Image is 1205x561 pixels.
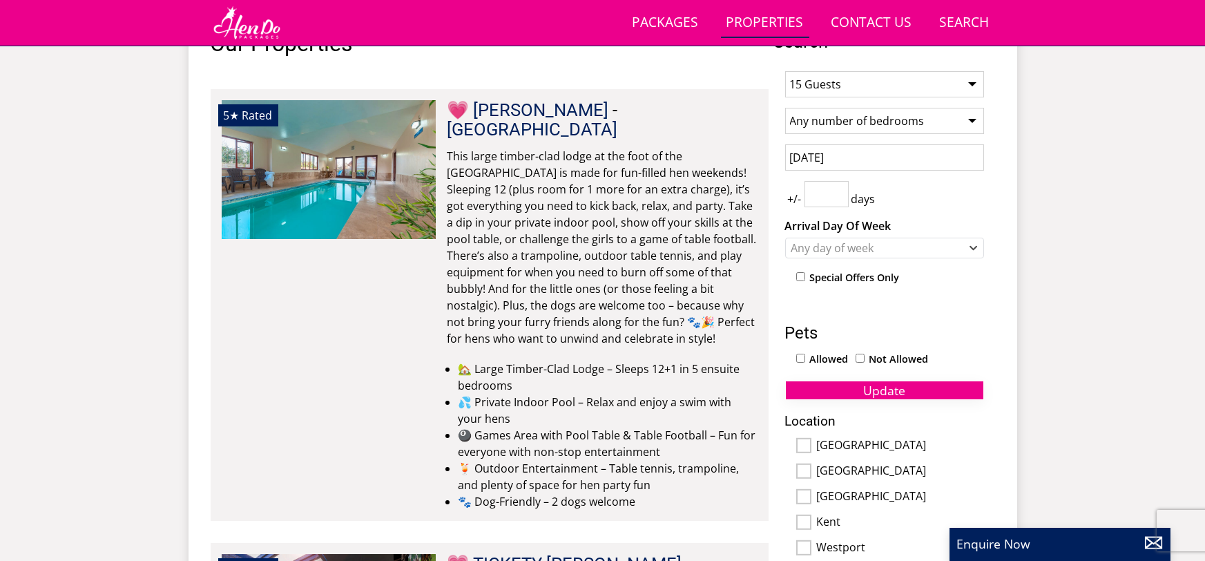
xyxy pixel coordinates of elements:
[785,144,984,171] input: Arrival Date
[810,352,849,367] label: Allowed
[627,8,704,39] a: Packages
[934,8,995,39] a: Search
[785,414,984,428] h3: Location
[774,32,995,51] span: Search
[785,238,984,258] div: Combobox
[224,108,240,123] span: 💗 THORNCOMBE has a 5 star rating under the Quality in Tourism Scheme
[863,382,905,399] span: Update
[458,460,758,493] li: 🍹 Outdoor Entertainment – Table tennis, trampoline, and plenty of space for hen party fun
[211,32,769,56] h1: Our Properties
[817,515,984,531] label: Kent
[458,427,758,460] li: 🎱 Games Area with Pool Table & Table Football – Fun for everyone with non-stop entertainment
[956,535,1164,553] p: Enquire Now
[211,6,283,40] img: Hen Do Packages
[810,270,900,285] label: Special Offers Only
[447,99,617,140] span: -
[826,8,918,39] a: Contact Us
[817,439,984,454] label: [GEOGRAPHIC_DATA]
[447,99,608,120] a: 💗 [PERSON_NAME]
[785,191,804,207] span: +/-
[785,381,984,400] button: Update
[817,541,984,556] label: Westport
[817,490,984,505] label: [GEOGRAPHIC_DATA]
[458,493,758,510] li: 🐾 Dog-Friendly – 2 dogs welcome
[788,240,967,256] div: Any day of week
[849,191,878,207] span: days
[447,148,758,347] p: This large timber-clad lodge at the foot of the [GEOGRAPHIC_DATA] is made for fun-filled hen week...
[447,119,617,140] a: [GEOGRAPHIC_DATA]
[817,464,984,479] label: [GEOGRAPHIC_DATA]
[222,100,436,238] img: open-uri20250321-4642-j5t0j3.original.
[458,394,758,427] li: 💦 Private Indoor Pool – Relax and enjoy a swim with your hens
[458,361,758,394] li: 🏡 Large Timber-Clad Lodge – Sleeps 12+1 in 5 ensuite bedrooms
[242,108,273,123] span: Rated
[785,218,984,234] label: Arrival Day Of Week
[869,352,929,367] label: Not Allowed
[721,8,809,39] a: Properties
[785,324,984,342] h3: Pets
[222,100,436,238] a: 5★ Rated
